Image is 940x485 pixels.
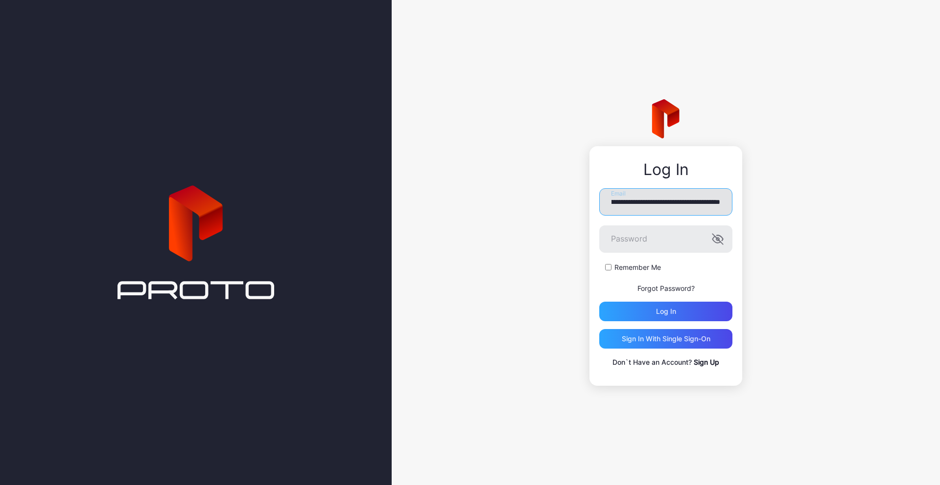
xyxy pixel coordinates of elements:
label: Remember Me [614,263,661,272]
div: Log in [656,308,676,315]
a: Forgot Password? [637,284,695,292]
a: Sign Up [694,358,719,366]
p: Don`t Have an Account? [599,356,732,368]
div: Log In [599,161,732,178]
input: Password [599,225,732,253]
div: Sign in With Single Sign-On [622,335,710,343]
button: Sign in With Single Sign-On [599,329,732,349]
input: Email [599,188,732,216]
button: Password [712,233,724,245]
button: Log in [599,302,732,321]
